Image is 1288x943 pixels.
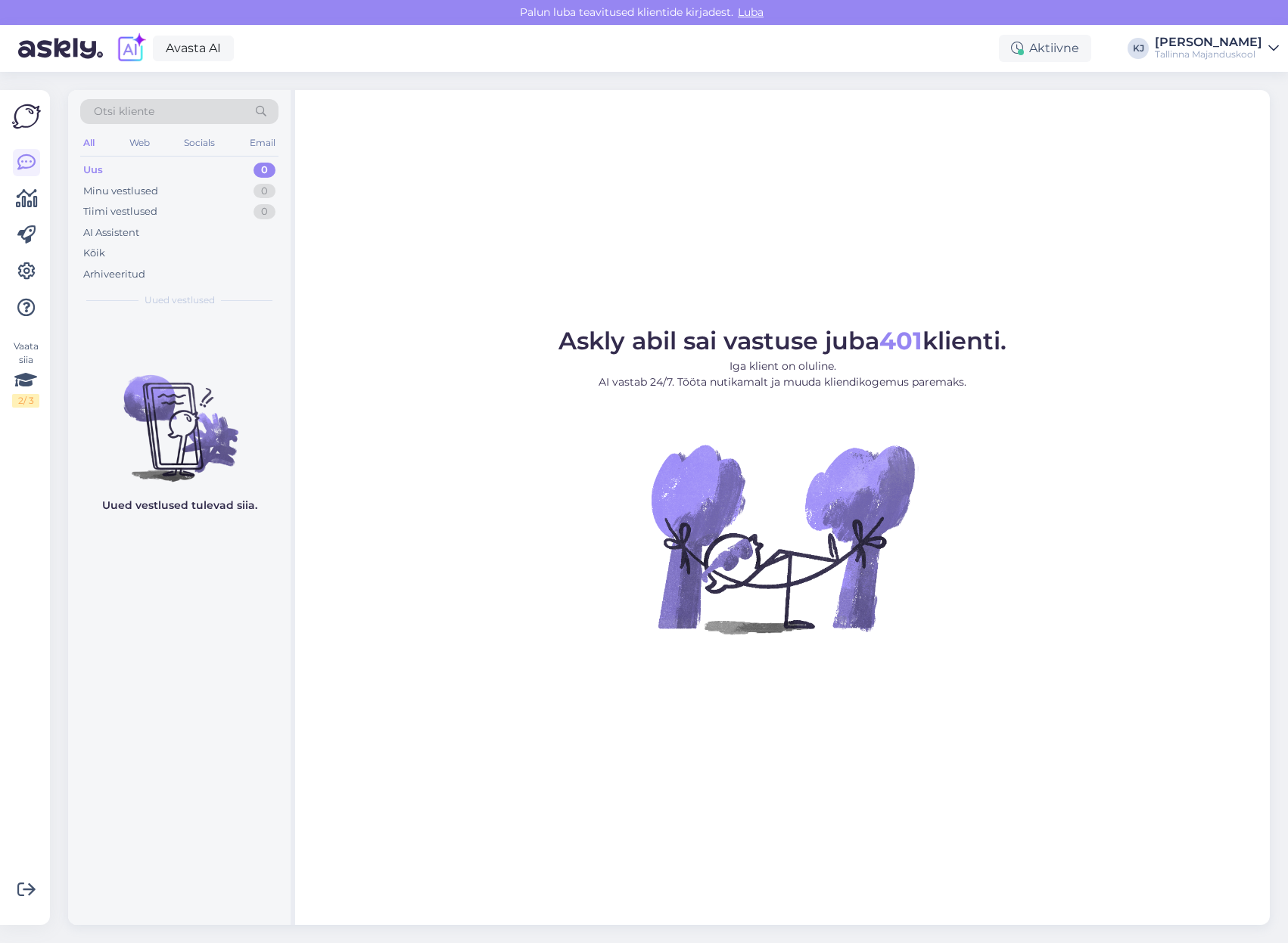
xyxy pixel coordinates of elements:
div: Tallinna Majanduskool [1155,48,1262,60]
span: Luba [733,5,768,19]
div: 2 / 3 [12,394,39,408]
img: Askly Logo [12,102,41,131]
div: Email [247,133,278,153]
div: Minu vestlused [83,184,158,199]
img: No chats [68,348,291,484]
div: AI Assistent [83,225,139,240]
div: Socials [181,133,218,153]
span: Otsi kliente [94,104,154,119]
div: Aktiivne [999,35,1091,62]
b: 401 [879,326,922,355]
div: Vaata siia [12,340,39,408]
div: Tiimi vestlused [83,204,157,219]
span: Uued vestlused [145,293,215,307]
a: [PERSON_NAME]Tallinna Majanduskool [1155,36,1279,60]
div: 0 [254,204,275,219]
span: Askly abil sai vastuse juba klienti. [558,326,1006,355]
a: Avasta AI [153,36,234,61]
div: All [80,133,98,153]
img: explore-ai [115,33,147,64]
div: 0 [254,184,275,199]
p: Iga klient on oluline. AI vastab 24/7. Tööta nutikamalt ja muuda kliendikogemus paremaks. [558,358,1006,390]
div: KJ [1128,38,1149,59]
div: Kõik [83,246,105,261]
p: Uued vestlused tulevad siia. [102,498,257,513]
div: Arhiveeritud [83,267,145,282]
div: [PERSON_NAME] [1155,36,1262,48]
img: No Chat active [646,402,919,675]
div: Web [126,133,153,153]
div: 0 [254,163,275,178]
div: Uus [83,163,103,178]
